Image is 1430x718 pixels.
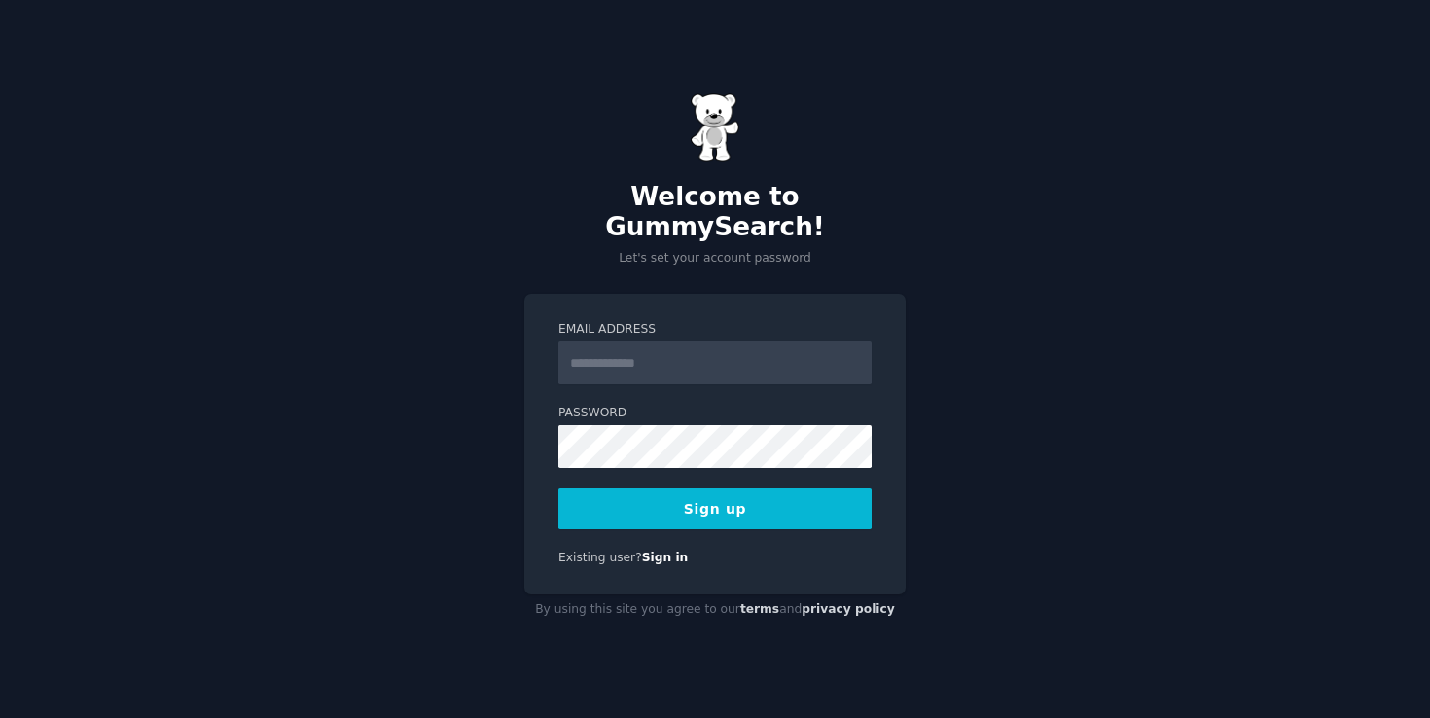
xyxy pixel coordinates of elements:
p: Let's set your account password [524,250,906,268]
a: Sign in [642,551,689,564]
a: terms [740,602,779,616]
a: privacy policy [802,602,895,616]
h2: Welcome to GummySearch! [524,182,906,243]
span: Existing user? [558,551,642,564]
img: Gummy Bear [691,93,739,162]
button: Sign up [558,488,872,529]
label: Email Address [558,321,872,339]
div: By using this site you agree to our and [524,594,906,626]
label: Password [558,405,872,422]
